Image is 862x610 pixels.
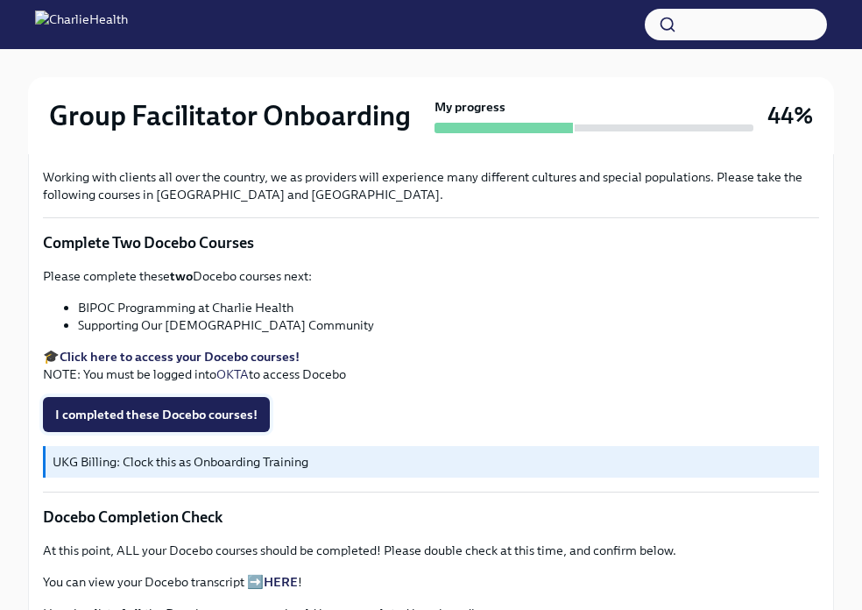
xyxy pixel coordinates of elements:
[53,453,812,471] p: UKG Billing: Clock this as Onboarding Training
[170,268,193,284] strong: two
[43,397,270,432] button: I completed these Docebo courses!
[35,11,128,39] img: CharlieHealth
[78,299,819,316] li: BIPOC Programming at Charlie Health
[43,507,819,528] p: Docebo Completion Check
[49,98,411,133] h2: Group Facilitator Onboarding
[43,542,819,559] p: At this point, ALL your Docebo courses should be completed! Please double check at this time, and...
[43,232,819,253] p: Complete Two Docebo Courses
[55,406,258,423] span: I completed these Docebo courses!
[78,316,819,334] li: Supporting Our [DEMOGRAPHIC_DATA] Community
[43,168,819,203] p: Working with clients all over the country, we as providers will experience many different culture...
[43,348,819,383] p: 🎓 NOTE: You must be logged into to access Docebo
[43,267,819,285] p: Please complete these Docebo courses next:
[43,573,819,591] p: You can view your Docebo transcript ➡️ !
[767,100,813,131] h3: 44%
[435,98,505,116] strong: My progress
[60,349,300,365] a: Click here to access your Docebo courses!
[264,574,298,590] a: HERE
[216,366,249,382] a: OKTA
